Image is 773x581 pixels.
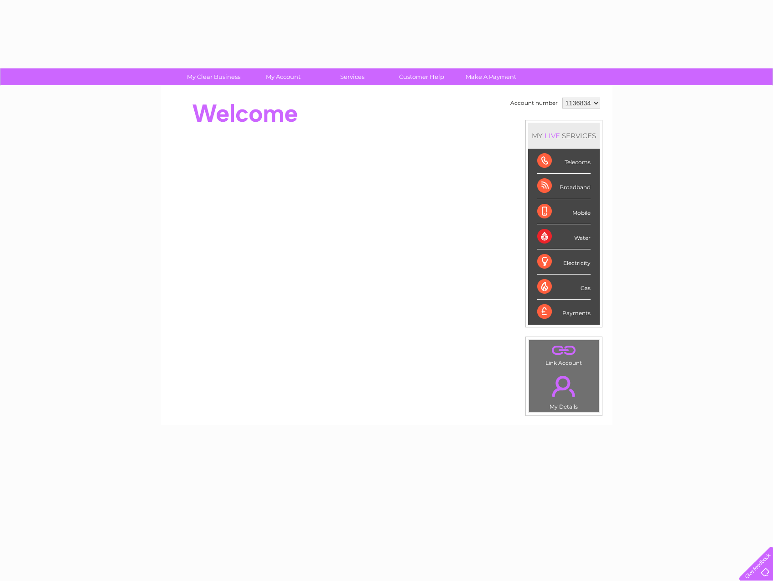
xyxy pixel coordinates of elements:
div: LIVE [543,131,562,140]
a: . [531,342,597,358]
div: Broadband [537,174,591,199]
td: Account number [508,95,560,111]
a: Customer Help [384,68,459,85]
a: My Account [245,68,321,85]
a: Services [315,68,390,85]
a: My Clear Business [176,68,251,85]
div: Payments [537,300,591,324]
div: Telecoms [537,149,591,174]
div: Water [537,224,591,249]
a: . [531,370,597,402]
td: Link Account [529,340,599,368]
div: Gas [537,275,591,300]
a: Make A Payment [453,68,529,85]
td: My Details [529,368,599,413]
div: Electricity [537,249,591,275]
div: MY SERVICES [528,123,600,149]
div: Mobile [537,199,591,224]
